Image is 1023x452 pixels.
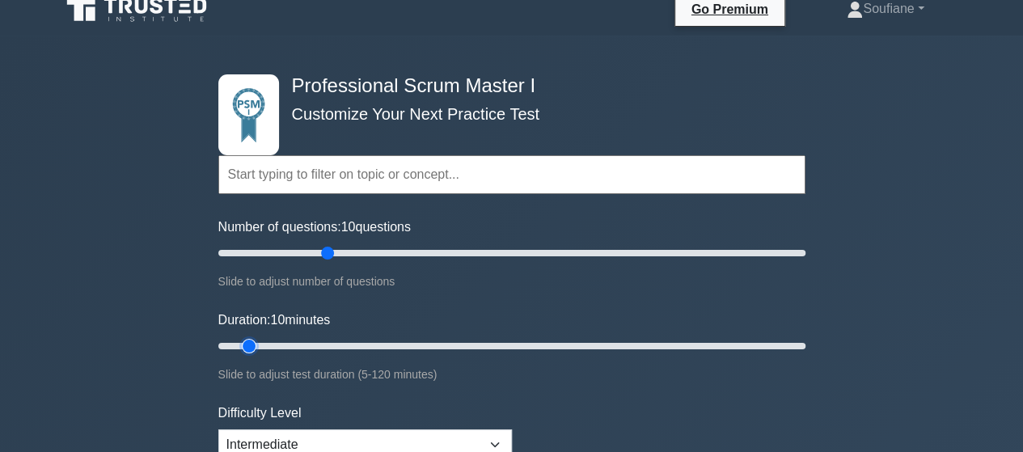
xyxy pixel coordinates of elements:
div: Slide to adjust number of questions [218,272,805,291]
span: 10 [270,313,285,327]
input: Start typing to filter on topic or concept... [218,155,805,194]
label: Duration: minutes [218,310,331,330]
label: Number of questions: questions [218,218,411,237]
span: 10 [341,220,356,234]
div: Slide to adjust test duration (5-120 minutes) [218,365,805,384]
h4: Professional Scrum Master I [285,74,726,98]
label: Difficulty Level [218,403,302,423]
